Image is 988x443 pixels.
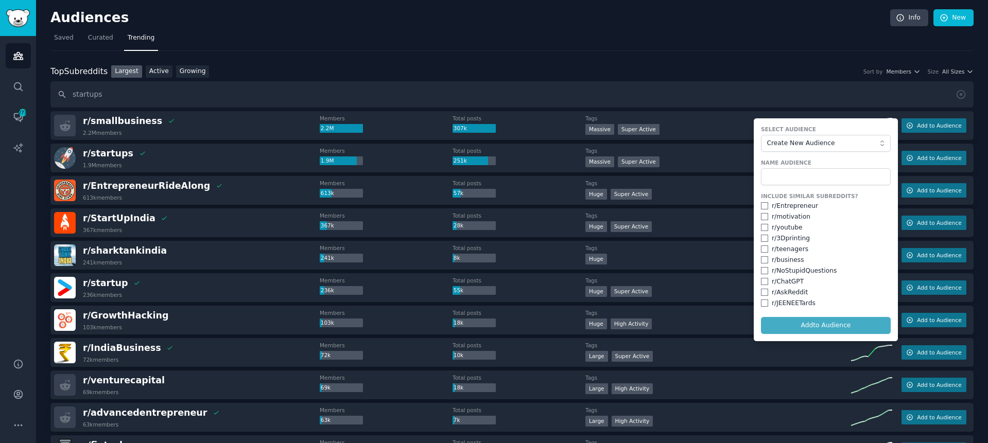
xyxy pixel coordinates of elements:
[453,286,496,295] div: 55k
[612,351,653,362] div: Super Active
[83,148,133,158] span: r/ startups
[767,139,880,148] span: Create New Audience
[611,286,652,297] div: Super Active
[890,9,928,27] a: Info
[83,421,118,428] div: 63k members
[83,226,122,234] div: 367k members
[320,189,363,198] div: 613k
[453,244,585,252] dt: Total posts
[50,30,77,51] a: Saved
[320,156,363,166] div: 1.9M
[83,194,122,201] div: 613k members
[902,248,966,262] button: Add to Audience
[83,310,169,321] span: r/ GrowthHacking
[320,374,453,381] dt: Members
[54,180,76,201] img: EntrepreneurRideAlong
[83,343,161,353] span: r/ IndiaBusiness
[320,309,453,316] dt: Members
[50,81,974,108] input: Search name, description, topic
[6,104,31,130] a: 273
[902,378,966,392] button: Add to Audience
[585,318,607,329] div: Huge
[453,374,585,381] dt: Total posts
[111,65,142,78] a: Largest
[612,416,653,427] div: High Activity
[320,277,453,284] dt: Members
[933,9,974,27] a: New
[83,375,165,385] span: r/ venturecapital
[917,414,961,421] span: Add to Audience
[453,221,496,231] div: 28k
[83,181,210,191] span: r/ EntrepreneurRideAlong
[453,254,496,263] div: 8k
[83,259,122,266] div: 241k members
[54,147,76,169] img: startups
[902,216,966,230] button: Add to Audience
[585,277,851,284] dt: Tags
[917,252,961,259] span: Add to Audience
[83,245,167,256] span: r/ sharktankindia
[320,416,363,425] div: 63k
[942,68,964,75] span: All Sizes
[453,416,496,425] div: 7k
[772,234,810,243] div: r/ 3Dprinting
[585,342,851,349] dt: Tags
[320,351,363,360] div: 72k
[902,345,966,360] button: Add to Audience
[320,212,453,219] dt: Members
[83,324,122,331] div: 103k members
[453,156,496,166] div: 251k
[453,318,496,328] div: 18k
[585,212,851,219] dt: Tags
[453,406,585,414] dt: Total posts
[902,118,966,133] button: Add to Audience
[50,65,108,78] div: Top Subreddits
[453,277,585,284] dt: Total posts
[146,65,172,78] a: Active
[585,147,851,154] dt: Tags
[54,342,76,363] img: IndiaBusiness
[585,374,851,381] dt: Tags
[902,313,966,327] button: Add to Audience
[917,284,961,291] span: Add to Audience
[320,286,363,295] div: 236k
[942,68,974,75] button: All Sizes
[83,213,155,223] span: r/ StartUpIndia
[863,68,883,75] div: Sort by
[320,254,363,263] div: 241k
[928,68,939,75] div: Size
[585,189,607,200] div: Huge
[83,407,207,418] span: r/ advancedentrepreneur
[83,129,122,136] div: 2.2M members
[917,219,961,226] span: Add to Audience
[618,156,660,167] div: Super Active
[917,349,961,356] span: Add to Audience
[54,244,76,266] img: sharktankindia
[772,256,804,265] div: r/ business
[88,33,113,43] span: Curated
[320,383,363,393] div: 69k
[585,254,607,264] div: Huge
[83,278,128,288] span: r/ startup
[611,221,652,232] div: Super Active
[320,147,453,154] dt: Members
[320,115,453,122] dt: Members
[917,316,961,324] span: Add to Audience
[83,162,122,169] div: 1.9M members
[612,383,653,394] div: High Activity
[453,342,585,349] dt: Total posts
[320,221,363,231] div: 367k
[761,135,891,152] button: Create New Audience
[585,416,608,427] div: Large
[453,189,496,198] div: 57k
[54,277,76,298] img: startup
[320,406,453,414] dt: Members
[611,189,652,200] div: Super Active
[83,388,118,396] div: 69k members
[902,183,966,198] button: Add to Audience
[772,202,818,211] div: r/ Entrepreneur
[585,221,607,232] div: Huge
[585,309,851,316] dt: Tags
[83,291,122,298] div: 236k members
[917,154,961,162] span: Add to Audience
